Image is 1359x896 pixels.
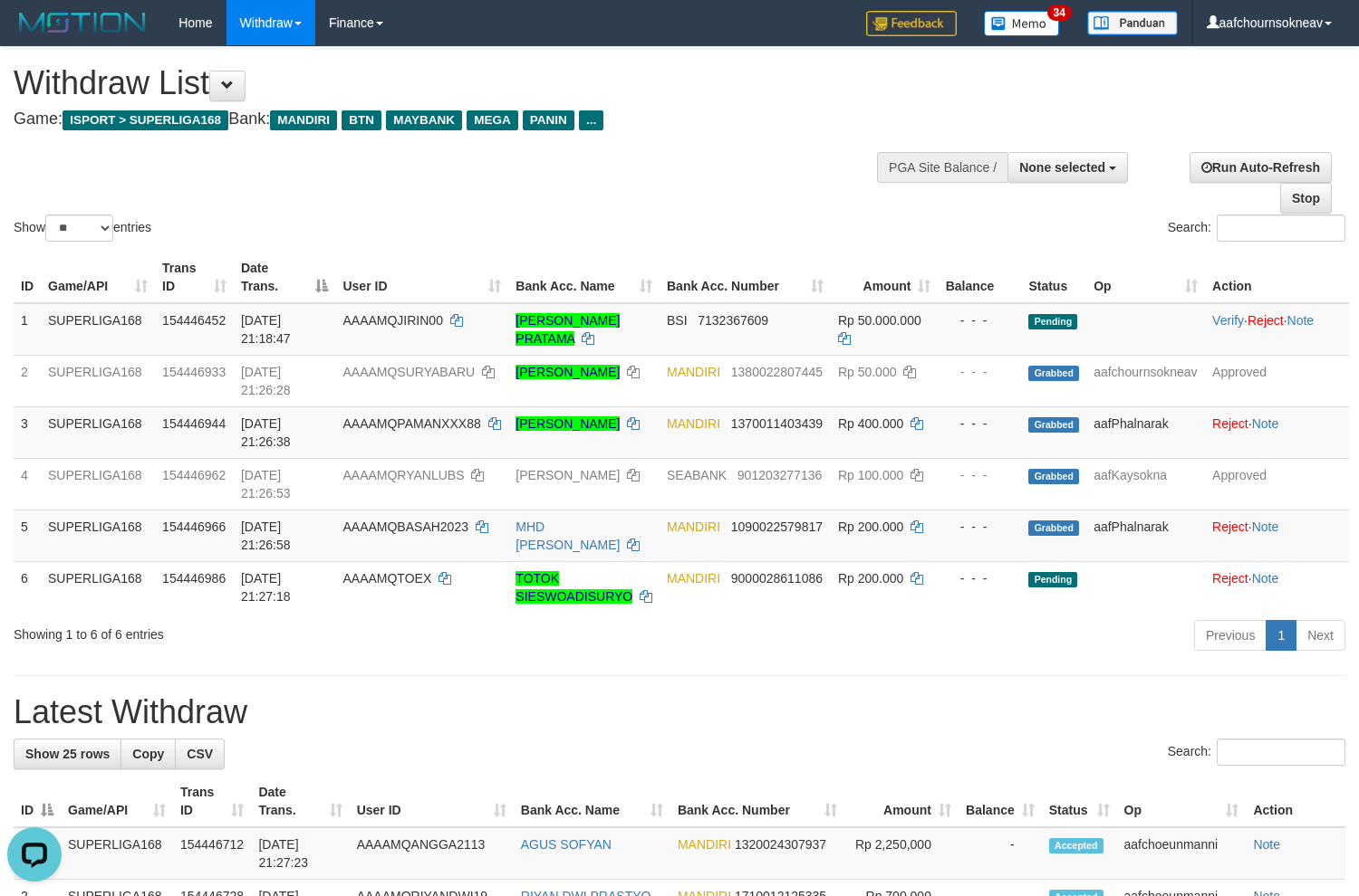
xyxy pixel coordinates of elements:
img: MOTION_logo.png [14,9,151,36]
td: aafPhalnarak [1086,510,1205,561]
th: Op: activate to sort column ascending [1086,252,1205,303]
span: Copy 1090022579817 to clipboard [731,519,823,534]
select: Showentries [45,214,113,242]
span: 154446966 [162,519,226,534]
img: Feedback.jpg [866,11,957,36]
td: Approved [1205,458,1349,510]
td: SUPERLIGA168 [41,458,155,510]
span: [DATE] 21:18:47 [241,313,291,346]
a: Note [1252,519,1279,534]
td: 1 [14,303,41,356]
td: SUPERLIGA168 [61,827,173,880]
th: Bank Acc. Name: activate to sort column ascending [514,776,670,827]
div: - - - [945,569,1014,587]
a: TOTOK SIESWOADISURYO [516,571,632,604]
span: Pending [1028,572,1077,587]
div: Showing 1 to 6 of 6 entries [14,618,553,643]
span: 154446962 [162,468,226,482]
span: AAAAMQBASAH2023 [342,519,468,534]
span: MANDIRI [667,571,720,586]
td: SUPERLIGA168 [41,406,155,458]
span: 154446452 [162,313,226,328]
span: Show 25 rows [25,747,110,761]
span: Copy 1320024307937 to clipboard [735,837,826,852]
div: - - - [945,466,1014,484]
th: Action [1205,252,1349,303]
a: Reject [1248,313,1284,328]
span: Pending [1028,314,1077,329]
span: Copy 7132367609 to clipboard [698,313,768,328]
span: Grabbed [1028,520,1079,536]
td: SUPERLIGA168 [41,303,155,356]
span: MANDIRI [667,365,720,379]
span: 154446933 [162,365,226,379]
th: Action [1246,776,1345,827]
th: ID: activate to sort column descending [14,776,61,827]
a: MHD [PERSON_NAME] [516,519,620,552]
span: Copy 9000028611086 to clipboard [731,571,823,586]
input: Search: [1217,739,1345,766]
a: Copy [120,739,176,769]
span: Grabbed [1028,417,1079,433]
span: 34 [1047,5,1072,21]
span: SEABANK [667,468,727,482]
span: Rp 200.000 [838,519,903,534]
a: Note [1252,571,1279,586]
a: Verify [1212,313,1244,328]
th: ID [14,252,41,303]
th: Status: activate to sort column ascending [1042,776,1117,827]
span: Rp 100.000 [838,468,903,482]
img: panduan.png [1087,11,1178,35]
a: Note [1252,416,1279,431]
a: AGUS SOFYAN [521,837,612,852]
div: - - - [945,518,1014,536]
span: [DATE] 21:26:53 [241,468,291,500]
div: PGA Site Balance / [877,152,1007,183]
td: aafKaysokna [1086,458,1205,510]
span: Copy 1380022807445 to clipboard [731,365,823,379]
td: SUPERLIGA168 [41,355,155,406]
td: Approved [1205,355,1349,406]
h1: Withdraw List [14,65,888,101]
a: [PERSON_NAME] [516,365,620,379]
a: Reject [1212,519,1248,534]
img: Button%20Memo.svg [984,11,1060,36]
th: Trans ID: activate to sort column ascending [155,252,234,303]
span: 154446986 [162,571,226,586]
span: Rp 50.000.000 [838,313,921,328]
td: aafchournsokneav [1086,355,1205,406]
th: Bank Acc. Number: activate to sort column ascending [660,252,831,303]
th: Game/API: activate to sort column ascending [61,776,173,827]
td: - [959,827,1042,880]
a: [PERSON_NAME] [516,416,620,431]
th: Status [1021,252,1086,303]
span: Copy [132,747,164,761]
a: [PERSON_NAME] [516,468,620,482]
h4: Game: Bank: [14,110,888,129]
th: User ID: activate to sort column ascending [350,776,514,827]
span: Grabbed [1028,366,1079,381]
span: BTN [342,110,381,130]
td: Rp 2,250,000 [844,827,959,880]
div: - - - [945,363,1014,381]
span: Copy 901203277136 to clipboard [737,468,822,482]
th: Amount: activate to sort column ascending [844,776,959,827]
span: ISPORT > SUPERLIGA168 [63,110,228,130]
th: Date Trans.: activate to sort column descending [234,252,336,303]
input: Search: [1217,214,1345,242]
th: Balance [938,252,1021,303]
td: 5 [14,510,41,561]
th: Amount: activate to sort column ascending [831,252,939,303]
span: AAAAMQPAMANXXX88 [342,416,480,431]
td: 2 [14,355,41,406]
span: AAAAMQJIRIN00 [342,313,442,328]
span: Rp 400.000 [838,416,903,431]
span: Rp 50.000 [838,365,897,379]
h1: Latest Withdraw [14,694,1345,730]
span: [DATE] 21:26:28 [241,365,291,397]
span: MEGA [467,110,518,130]
a: Next [1296,620,1345,651]
span: [DATE] 21:27:18 [241,571,291,604]
th: Trans ID: activate to sort column ascending [173,776,252,827]
th: User ID: activate to sort column ascending [335,252,508,303]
